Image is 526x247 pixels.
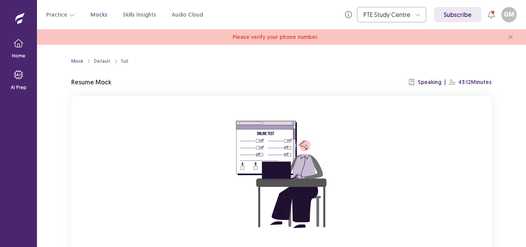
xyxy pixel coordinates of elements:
div: Default [94,58,111,65]
a: Mock [71,58,83,65]
div: Full [121,58,128,65]
p: AI Prep [11,84,27,91]
a: Skills Insights [123,11,156,19]
button: GM [501,7,517,22]
div: PTE Study Centre [364,7,411,22]
a: Audio Cloud [172,11,203,19]
nav: breadcrumb [71,58,128,65]
p: Home [12,52,25,59]
a: Subscribe [434,7,481,22]
p: Speaking [418,78,441,86]
span: Please verify your phone number. [233,33,318,41]
button: close [504,31,517,43]
p: 43:12 Minutes [458,78,492,86]
p: | [444,78,446,86]
button: Practice [46,8,75,22]
img: attend-mock [212,105,351,244]
p: Resume Mock [71,77,111,87]
a: Mocks [90,11,107,19]
button: info [342,8,355,22]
